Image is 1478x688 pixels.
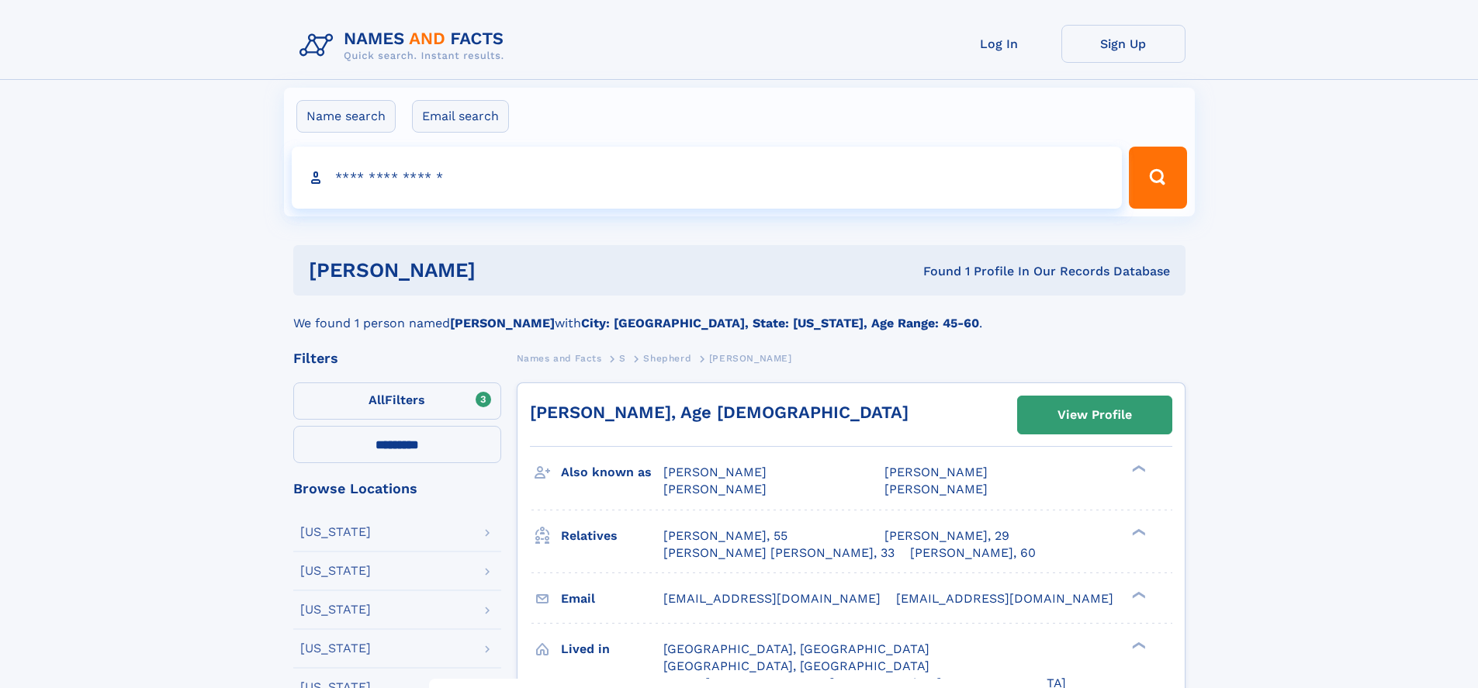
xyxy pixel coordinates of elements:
[296,100,396,133] label: Name search
[293,25,517,67] img: Logo Names and Facts
[412,100,509,133] label: Email search
[450,316,555,330] b: [PERSON_NAME]
[1128,527,1147,537] div: ❯
[663,545,895,562] a: [PERSON_NAME] [PERSON_NAME], 33
[709,353,792,364] span: [PERSON_NAME]
[561,523,663,549] h3: Relatives
[300,565,371,577] div: [US_STATE]
[309,261,700,280] h1: [PERSON_NAME]
[293,351,501,365] div: Filters
[300,603,371,616] div: [US_STATE]
[292,147,1123,209] input: search input
[1128,464,1147,474] div: ❯
[1057,397,1132,433] div: View Profile
[884,482,988,496] span: [PERSON_NAME]
[293,382,501,420] label: Filters
[300,642,371,655] div: [US_STATE]
[884,465,988,479] span: [PERSON_NAME]
[663,659,929,673] span: [GEOGRAPHIC_DATA], [GEOGRAPHIC_DATA]
[293,482,501,496] div: Browse Locations
[699,263,1170,280] div: Found 1 Profile In Our Records Database
[643,353,691,364] span: Shepherd
[581,316,979,330] b: City: [GEOGRAPHIC_DATA], State: [US_STATE], Age Range: 45-60
[663,641,929,656] span: [GEOGRAPHIC_DATA], [GEOGRAPHIC_DATA]
[1061,25,1186,63] a: Sign Up
[663,482,767,496] span: [PERSON_NAME]
[530,403,909,422] a: [PERSON_NAME], Age [DEMOGRAPHIC_DATA]
[1018,396,1172,434] a: View Profile
[619,353,626,364] span: S
[561,636,663,662] h3: Lived in
[517,348,602,368] a: Names and Facts
[896,591,1113,606] span: [EMAIL_ADDRESS][DOMAIN_NAME]
[663,591,881,606] span: [EMAIL_ADDRESS][DOMAIN_NAME]
[561,459,663,486] h3: Also known as
[561,586,663,612] h3: Email
[937,25,1061,63] a: Log In
[1128,640,1147,650] div: ❯
[1129,147,1186,209] button: Search Button
[369,392,385,407] span: All
[1128,589,1147,600] div: ❯
[643,348,691,368] a: Shepherd
[663,465,767,479] span: [PERSON_NAME]
[663,527,787,545] a: [PERSON_NAME], 55
[884,527,1009,545] a: [PERSON_NAME], 29
[619,348,626,368] a: S
[293,296,1186,333] div: We found 1 person named with .
[300,526,371,538] div: [US_STATE]
[910,545,1036,562] a: [PERSON_NAME], 60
